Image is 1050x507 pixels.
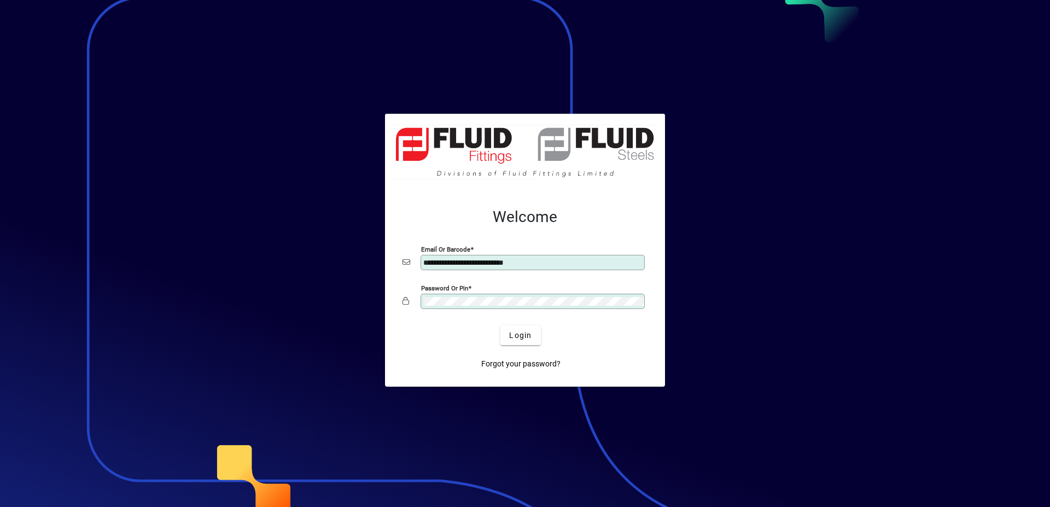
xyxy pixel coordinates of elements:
mat-label: Email or Barcode [421,246,470,253]
a: Forgot your password? [477,354,565,374]
span: Forgot your password? [481,358,561,370]
mat-label: Password or Pin [421,284,468,292]
button: Login [500,325,540,345]
span: Login [509,330,532,341]
h2: Welcome [402,208,647,226]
